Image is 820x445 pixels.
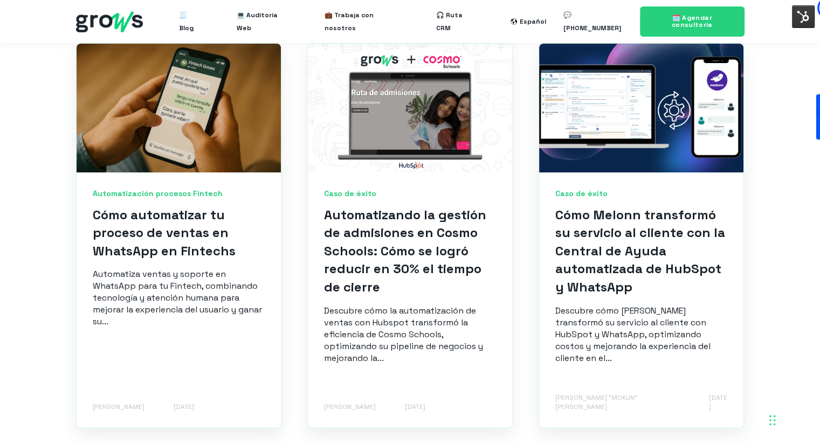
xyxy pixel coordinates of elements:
p: Descubre cómo [PERSON_NAME] transformó su servicio al cliente con HubSpot y WhatsApp, optimizando... [555,305,727,364]
img: Interruptor del menú de herramientas de HubSpot [792,5,815,28]
div: Arrastrar [769,404,776,436]
span: [PERSON_NAME] [93,402,144,412]
span: 🗓️ Agendar consultoría [672,13,713,29]
iframe: Chat Widget [766,393,820,445]
a: 🗓️ Agendar consultoría [640,6,745,37]
a: Cómo automatizar tu proceso de ventas en WhatsApp en Fintechs [93,206,236,259]
p: Automatiza ventas y soporte en WhatsApp para tu Fintech, combinando tecnología y atención humana ... [93,268,265,328]
div: Español [520,15,546,28]
a: 🎧 Ruta CRM [436,4,476,39]
span: Caso de éxito [555,189,727,199]
a: 💻 Auditoría Web [237,4,290,39]
a: 💬 [PHONE_NUMBER] [563,4,626,39]
span: [PERSON_NAME] [324,402,376,412]
div: Widget de chat [766,393,820,445]
span: [DATE] [174,402,194,412]
img: grows - hubspot [76,11,143,32]
span: [PERSON_NAME] "Mokun" [PERSON_NAME] [555,393,679,412]
a: 🧾 Blog [179,4,202,39]
a: Cómo Melonn transformó su servicio al cliente con la Central de Ayuda automatizada de HubSpot y W... [555,206,725,295]
span: [DATE] [405,402,425,412]
span: Automatización procesos Fintech [93,189,265,199]
p: Descubre cómo la automatización de ventas con Hubspot transformó la eficiencia de Cosmo Schools, ... [324,305,496,364]
a: 💼 Trabaja con nosotros [325,4,402,39]
a: Automatizando la gestión de admisiones en Cosmo Schools: Cómo se logró reducir en 30% el tiempo d... [324,206,486,295]
span: Caso de éxito [324,189,496,199]
span: [DATE] [709,393,728,412]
